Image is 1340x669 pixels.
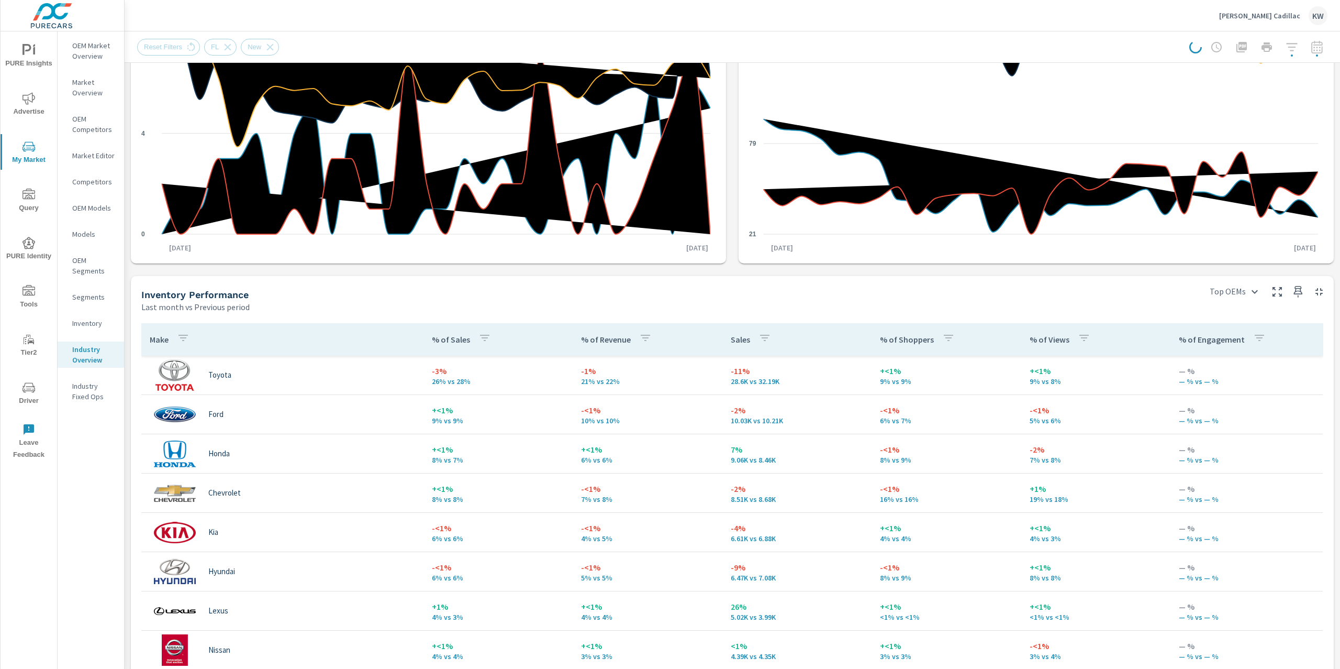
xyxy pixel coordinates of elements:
[72,255,116,276] p: OEM Segments
[58,226,124,242] div: Models
[4,381,54,407] span: Driver
[880,443,1012,456] p: -<1%
[749,231,756,238] text: 21
[1030,416,1162,425] p: 5% vs 6%
[1309,6,1327,25] div: KW
[880,495,1012,503] p: 16% vs 16%
[154,517,196,548] img: logo-150.png
[1030,377,1162,386] p: 9% vs 8%
[432,482,564,495] p: +<1%
[880,365,1012,377] p: +<1%
[72,203,116,213] p: OEM Models
[58,315,124,331] div: Inventory
[731,534,863,543] p: 6,607 vs 6,878
[581,640,713,652] p: +<1%
[432,522,564,534] p: -<1%
[880,561,1012,574] p: -<1%
[154,595,196,627] img: logo-150.png
[1179,561,1314,574] p: — %
[1030,404,1162,416] p: -<1%
[72,229,116,239] p: Models
[1030,495,1162,503] p: 19% vs 18%
[208,567,235,576] p: Hyundai
[208,528,218,537] p: Kia
[679,243,716,253] p: [DATE]
[731,613,863,621] p: 5,023 vs 3,985
[1030,640,1162,652] p: -<1%
[1179,652,1314,661] p: — % vs — %
[1269,283,1286,300] button: Make Fullscreen
[581,404,713,416] p: -<1%
[1179,443,1314,456] p: — %
[731,522,863,534] p: -4%
[1179,640,1314,652] p: — %
[432,574,564,582] p: 6% vs 6%
[72,381,116,402] p: Industry Fixed Ops
[581,652,713,661] p: 3% vs 3%
[581,456,713,464] p: 6% vs 6%
[58,148,124,163] div: Market Editor
[1030,482,1162,495] p: +1%
[1311,283,1327,300] button: Minimize Widget
[432,495,564,503] p: 8% vs 8%
[581,561,713,574] p: -<1%
[880,377,1012,386] p: 9% vs 9%
[1179,416,1314,425] p: — % vs — %
[141,301,250,313] p: Last month vs Previous period
[208,488,241,498] p: Chevrolet
[1290,283,1306,300] span: Save this to your personalized report
[1179,534,1314,543] p: — % vs — %
[432,640,564,652] p: +<1%
[154,634,196,666] img: logo-150.png
[432,404,564,416] p: +<1%
[581,495,713,503] p: 7% vs 8%
[731,574,863,582] p: 6,470 vs 7,076
[581,574,713,582] p: 5% vs 5%
[58,289,124,305] div: Segments
[432,534,564,543] p: 6% vs 6%
[432,613,564,621] p: 4% vs 3%
[58,38,124,64] div: OEM Market Overview
[1030,613,1162,621] p: <1% vs <1%
[72,344,116,365] p: Industry Overview
[1179,495,1314,503] p: — % vs — %
[1030,600,1162,613] p: +<1%
[154,399,196,430] img: logo-150.png
[208,370,231,380] p: Toyota
[208,645,230,655] p: Nissan
[731,404,863,416] p: -2%
[432,377,564,386] p: 26% vs 28%
[432,561,564,574] p: -<1%
[581,377,713,386] p: 21% vs 22%
[432,416,564,425] p: 9% vs 9%
[880,534,1012,543] p: 4% vs 4%
[162,243,198,253] p: [DATE]
[4,44,54,70] span: PURE Insights
[581,365,713,377] p: -1%
[731,652,863,661] p: 4,387 vs 4,354
[58,253,124,279] div: OEM Segments
[1030,334,1069,345] p: % of Views
[58,378,124,404] div: Industry Fixed Ops
[880,613,1012,621] p: <1% vs <1%
[208,410,224,419] p: Ford
[880,416,1012,425] p: 6% vs 7%
[432,365,564,377] p: -3%
[1030,522,1162,534] p: +<1%
[72,150,116,161] p: Market Editor
[1030,652,1162,661] p: 3% vs 4%
[880,334,934,345] p: % of Shoppers
[4,237,54,262] span: PURE Identity
[749,140,756,147] text: 79
[731,456,863,464] p: 9,061 vs 8,461
[1203,282,1265,301] div: Top OEMs
[581,416,713,425] p: 10% vs 10%
[1287,243,1323,253] p: [DATE]
[141,231,145,238] text: 0
[432,456,564,464] p: 8% vs 7%
[1179,613,1314,621] p: — % vs — %
[581,613,713,621] p: 4% vs 4%
[4,92,54,118] span: Advertise
[150,334,169,345] p: Make
[154,438,196,469] img: logo-150.png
